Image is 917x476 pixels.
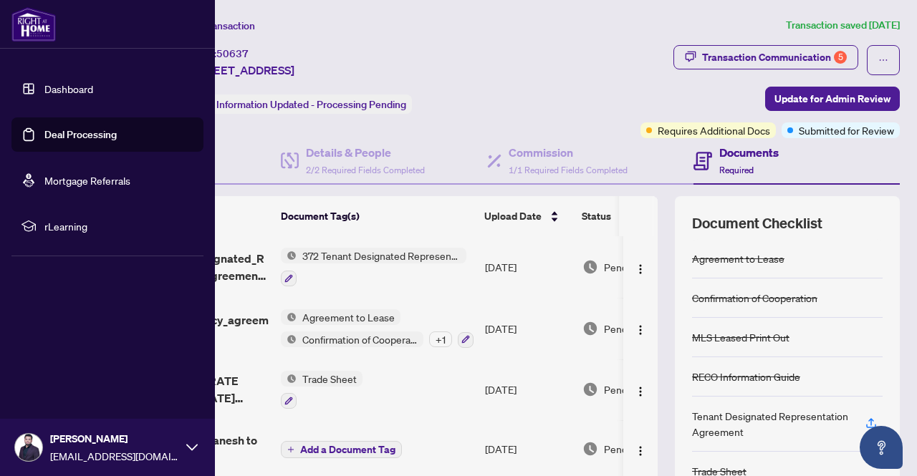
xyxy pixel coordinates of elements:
[629,378,652,401] button: Logo
[11,7,56,42] img: logo
[658,122,770,138] span: Requires Additional Docs
[834,51,847,64] div: 5
[216,98,406,111] span: Information Updated - Processing Pending
[582,321,598,336] img: Document Status
[50,431,179,447] span: [PERSON_NAME]
[582,441,598,457] img: Document Status
[582,259,598,275] img: Document Status
[604,441,676,457] span: Pending Review
[281,441,402,458] button: Add a Document Tag
[629,317,652,340] button: Logo
[429,331,452,347] div: + 1
[281,309,297,325] img: Status Icon
[774,87,890,110] span: Update for Admin Review
[629,437,652,460] button: Logo
[635,324,646,336] img: Logo
[799,122,894,138] span: Submitted for Review
[306,165,425,175] span: 2/2 Required Fields Completed
[692,290,817,306] div: Confirmation of Cooperation
[484,208,542,224] span: Upload Date
[300,445,395,455] span: Add a Document Tag
[306,144,425,161] h4: Details & People
[702,46,847,69] div: Transaction Communication
[719,144,779,161] h4: Documents
[44,82,93,95] a: Dashboard
[281,248,466,286] button: Status Icon372 Tenant Designated Representation Agreement - Authority for Lease or Purchase
[281,439,402,458] button: Add a Document Tag
[878,55,888,65] span: ellipsis
[479,196,576,236] th: Upload Date
[44,174,130,187] a: Mortgage Referrals
[178,94,412,114] div: Status:
[604,259,676,275] span: Pending Review
[297,248,466,263] span: 372 Tenant Designated Representation Agreement - Authority for Lease or Purchase
[692,251,784,266] div: Agreement to Lease
[576,196,698,236] th: Status
[479,298,577,359] td: [DATE]
[765,87,900,111] button: Update for Admin Review
[178,62,294,79] span: B-[STREET_ADDRESS]
[786,17,900,34] article: Transaction saved [DATE]
[281,371,297,387] img: Status Icon
[281,331,297,347] img: Status Icon
[50,448,179,464] span: [EMAIL_ADDRESS][DOMAIN_NAME]
[635,386,646,397] img: Logo
[673,45,858,69] button: Transaction Communication5
[275,196,479,236] th: Document Tag(s)
[582,208,611,224] span: Status
[692,213,822,233] span: Document Checklist
[281,371,363,409] button: Status IconTrade Sheet
[635,263,646,275] img: Logo
[479,236,577,298] td: [DATE]
[604,321,676,336] span: Pending Review
[44,128,117,141] a: Deal Processing
[635,445,646,457] img: Logo
[297,309,400,325] span: Agreement to Lease
[216,47,249,60] span: 50637
[297,331,423,347] span: Confirmation of Cooperation
[604,382,676,397] span: Pending Review
[281,309,474,348] button: Status IconAgreement to LeaseStatus IconConfirmation of Cooperation+1
[44,218,193,234] span: rLearning
[178,19,255,32] span: View Transaction
[297,371,363,387] span: Trade Sheet
[582,382,598,397] img: Document Status
[719,165,754,175] span: Required
[509,144,628,161] h4: Commission
[287,446,294,453] span: plus
[692,369,800,384] div: RECO Information Guide
[692,408,848,439] div: Tenant Designated Representation Agreement
[281,248,297,263] img: Status Icon
[860,426,903,469] button: Open asap
[15,434,42,461] img: Profile Icon
[509,165,628,175] span: 1/1 Required Fields Completed
[479,359,577,421] td: [DATE]
[692,329,789,345] div: MLS Leased Print Out
[629,256,652,278] button: Logo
